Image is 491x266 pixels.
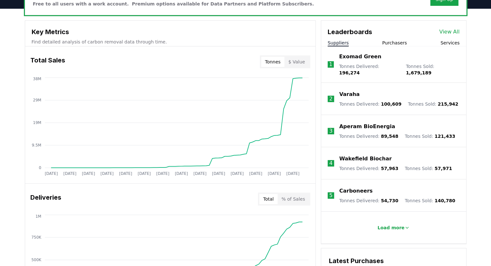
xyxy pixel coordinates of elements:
[405,165,452,172] p: Tonnes Sold :
[381,101,402,107] span: 100,609
[259,194,278,204] button: Total
[286,171,300,176] tspan: [DATE]
[100,171,114,176] tspan: [DATE]
[339,155,392,163] a: Wakefield Biochar
[119,171,132,176] tspan: [DATE]
[405,133,455,139] p: Tonnes Sold :
[377,224,404,231] p: Load more
[33,120,41,125] tspan: 19M
[339,123,395,130] a: Aperam BioEnergia
[329,61,332,68] p: 1
[63,171,77,176] tspan: [DATE]
[230,171,244,176] tspan: [DATE]
[439,28,460,36] a: View All
[339,133,398,139] p: Tonnes Delivered :
[435,198,455,203] span: 140,780
[406,70,431,75] span: 1,679,189
[33,1,314,7] p: Free to all users with a work account. Premium options available for Data Partners and Platform S...
[45,171,58,176] tspan: [DATE]
[156,171,169,176] tspan: [DATE]
[39,166,41,170] tspan: 0
[372,221,415,234] button: Load more
[30,55,65,68] h3: Total Sales
[32,27,309,37] h3: Key Metrics
[440,40,459,46] button: Services
[438,101,458,107] span: 215,942
[31,258,42,262] tspan: 500K
[32,143,41,147] tspan: 9.5M
[212,171,225,176] tspan: [DATE]
[31,235,42,240] tspan: 750K
[329,95,332,103] p: 2
[82,171,95,176] tspan: [DATE]
[339,53,381,61] a: Exomad Green
[339,165,398,172] p: Tonnes Delivered :
[405,197,455,204] p: Tonnes Sold :
[339,90,360,98] a: Varaha
[339,101,402,107] p: Tonnes Delivered :
[175,171,188,176] tspan: [DATE]
[339,187,373,195] a: Carboneers
[329,192,332,199] p: 5
[382,40,407,46] button: Purchasers
[268,171,281,176] tspan: [DATE]
[33,77,41,81] tspan: 38M
[329,256,458,266] h3: Latest Purchases
[278,194,309,204] button: % of Sales
[328,40,349,46] button: Suppliers
[408,101,458,107] p: Tonnes Sold :
[261,57,284,67] button: Tonnes
[284,57,309,67] button: $ Value
[435,134,455,139] span: 121,433
[339,63,399,76] p: Tonnes Delivered :
[33,98,41,102] tspan: 29M
[381,166,398,171] span: 57,963
[435,166,452,171] span: 57,971
[32,39,309,45] p: Find detailed analysis of carbon removal data through time.
[339,197,398,204] p: Tonnes Delivered :
[35,214,41,218] tspan: 1M
[381,134,398,139] span: 89,548
[193,171,207,176] tspan: [DATE]
[329,127,332,135] p: 3
[328,27,372,37] h3: Leaderboards
[406,63,459,76] p: Tonnes Sold :
[249,171,262,176] tspan: [DATE]
[138,171,151,176] tspan: [DATE]
[381,198,398,203] span: 54,730
[30,193,61,205] h3: Deliveries
[339,70,360,75] span: 196,274
[329,159,332,167] p: 4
